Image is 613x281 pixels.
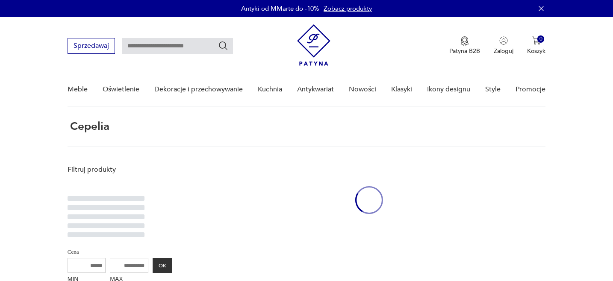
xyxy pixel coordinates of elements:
button: OK [153,258,172,273]
img: Ikona koszyka [532,36,541,45]
button: 0Koszyk [527,36,545,55]
button: Zaloguj [494,36,513,55]
a: Meble [68,73,88,106]
a: Oświetlenie [103,73,139,106]
a: Dekoracje i przechowywanie [154,73,243,106]
a: Antykwariat [297,73,334,106]
img: Ikona medalu [460,36,469,46]
a: Kuchnia [258,73,282,106]
img: Patyna - sklep z meblami i dekoracjami vintage [297,24,330,66]
a: Style [485,73,501,106]
div: oval-loading [355,161,383,240]
p: Filtruj produkty [68,165,172,174]
a: Klasyki [391,73,412,106]
button: Patyna B2B [449,36,480,55]
h1: Cepelia [68,120,109,132]
p: Koszyk [527,47,545,55]
button: Szukaj [218,41,228,51]
a: Ikony designu [427,73,470,106]
a: Sprzedawaj [68,44,115,50]
a: Zobacz produkty [324,4,372,13]
p: Cena [68,247,172,257]
a: Nowości [349,73,376,106]
div: 0 [537,35,545,43]
p: Antyki od MMarte do -10% [241,4,319,13]
a: Ikona medaluPatyna B2B [449,36,480,55]
button: Sprzedawaj [68,38,115,54]
p: Zaloguj [494,47,513,55]
a: Promocje [516,73,545,106]
img: Ikonka użytkownika [499,36,508,45]
p: Patyna B2B [449,47,480,55]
